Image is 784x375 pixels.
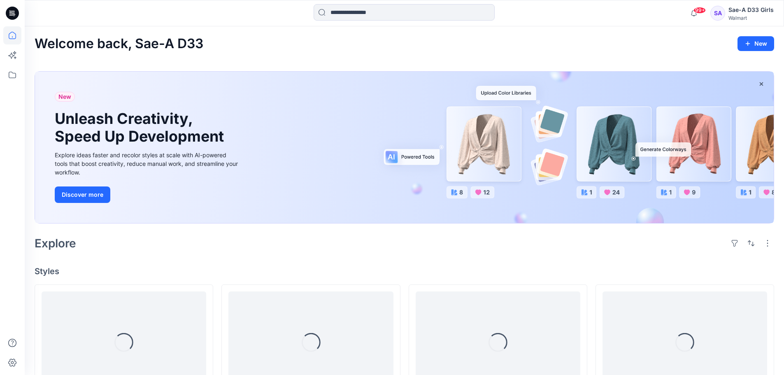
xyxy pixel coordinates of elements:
div: Sae-A D33 Girls [728,5,774,15]
div: Explore ideas faster and recolor styles at scale with AI-powered tools that boost creativity, red... [55,151,240,177]
div: Walmart [728,15,774,21]
h2: Explore [35,237,76,250]
span: 99+ [693,7,706,14]
button: Discover more [55,186,110,203]
span: New [58,92,71,102]
div: SA [710,6,725,21]
h1: Unleash Creativity, Speed Up Development [55,110,228,145]
button: New [737,36,774,51]
h2: Welcome back, Sae-A D33 [35,36,203,51]
h4: Styles [35,266,774,276]
a: Discover more [55,186,240,203]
